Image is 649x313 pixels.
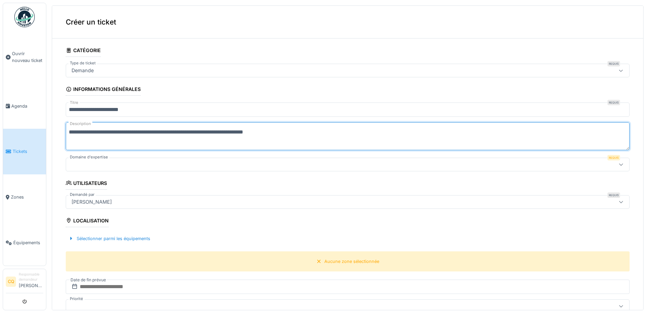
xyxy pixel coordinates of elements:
label: Priorité [68,296,84,302]
div: Requis [607,100,620,105]
div: Utilisateurs [66,178,107,190]
label: Domaine d'expertise [68,154,109,160]
div: [PERSON_NAME] [69,198,114,206]
div: Responsable demandeur [19,272,43,282]
div: Requis [607,61,620,66]
a: Ouvrir nouveau ticket [3,31,46,83]
label: Type de ticket [68,60,97,66]
div: Demande [69,67,96,74]
div: Créer un ticket [52,6,643,38]
img: Badge_color-CXgf-gQk.svg [14,7,35,27]
span: Zones [11,194,43,200]
div: Sélectionner parmi les équipements [66,234,153,243]
a: CQ Responsable demandeur[PERSON_NAME] [6,272,43,293]
div: Catégorie [66,45,101,57]
div: Aucune zone sélectionnée [324,258,379,265]
div: Localisation [66,216,109,227]
span: Ouvrir nouveau ticket [12,50,43,63]
div: Informations générales [66,84,141,96]
span: Équipements [13,239,43,246]
a: Équipements [3,220,46,266]
label: Titre [68,100,80,106]
a: Agenda [3,83,46,129]
span: Agenda [11,103,43,109]
div: Requis [607,192,620,198]
label: Description [68,120,92,128]
li: [PERSON_NAME] [19,272,43,292]
label: Date de fin prévue [70,276,107,284]
span: Tickets [13,148,43,155]
a: Tickets [3,129,46,174]
li: CQ [6,277,16,287]
a: Zones [3,174,46,220]
label: Demandé par [68,192,96,198]
div: Requis [607,155,620,160]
